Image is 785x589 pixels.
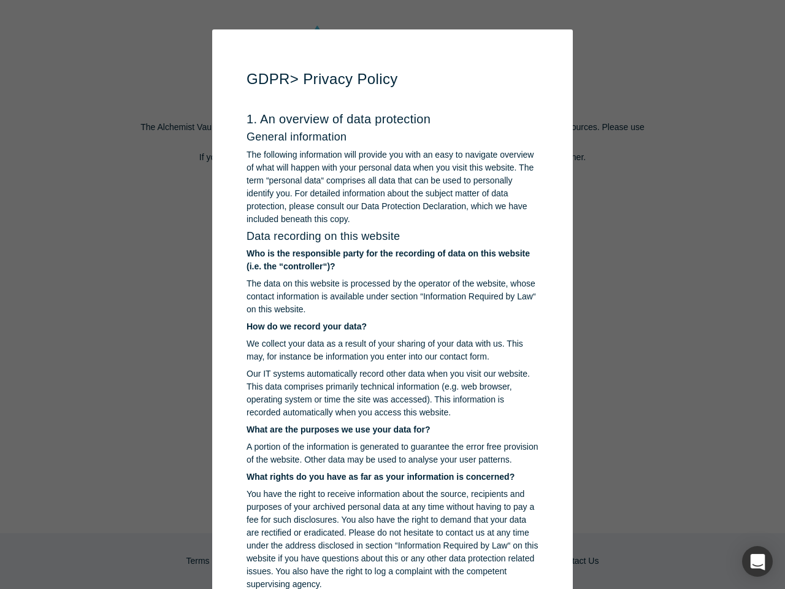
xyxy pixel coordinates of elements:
[247,321,367,331] strong: How do we record your data?
[247,337,538,363] p: We collect your data as a result of your sharing of your data with us. This may, for instance be ...
[247,230,538,244] h3: Data recording on this website
[247,131,538,144] h3: General information
[247,248,530,271] strong: Who is the responsible party for the recording of data on this website (i.e. the “controller“)?
[247,148,538,226] p: The following information will provide you with an easy to navigate overview of what will happen ...
[247,277,538,316] p: The data on this website is processed by the operator of the website, whose contact information i...
[247,441,538,466] p: A portion of the information is generated to guarantee the error free provision of the website. O...
[247,472,515,482] strong: What rights do you have as far as your information is concerned?
[247,112,538,126] h2: 1. An overview of data protection
[247,425,431,434] strong: What are the purposes we use your data for?
[247,68,538,90] h1: GDPR > Privacy Policy
[247,368,538,419] p: Our IT systems automatically record other data when you visit our website. This data comprises pr...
